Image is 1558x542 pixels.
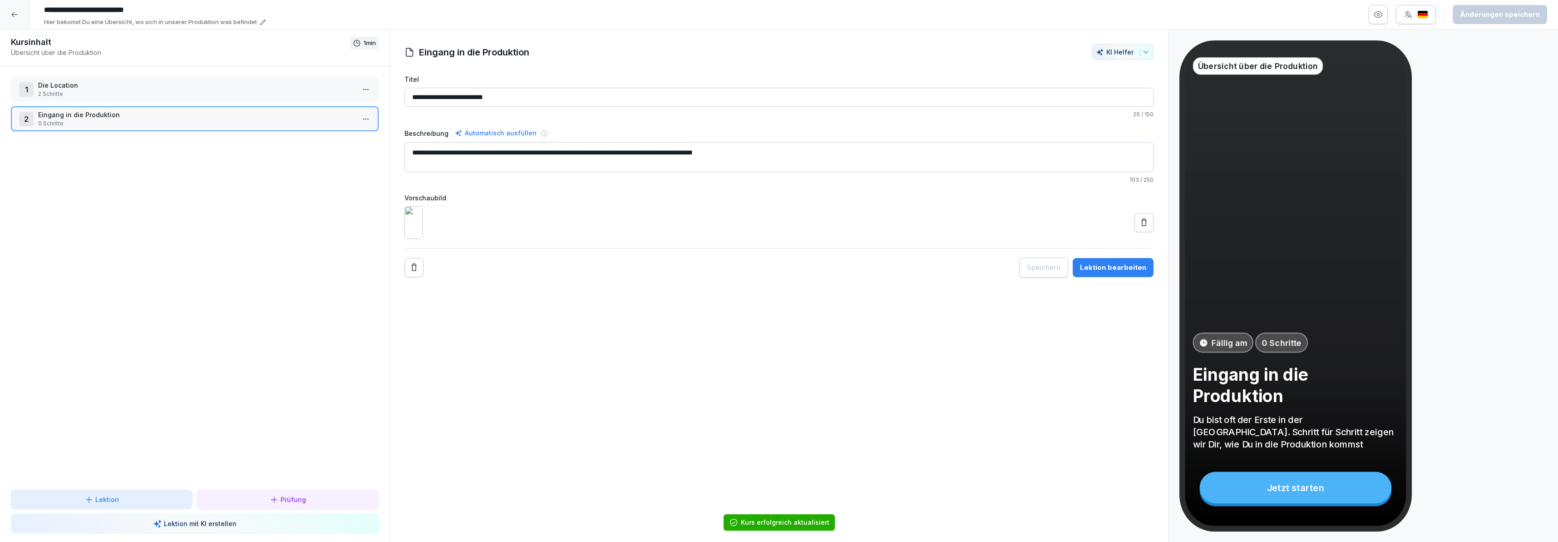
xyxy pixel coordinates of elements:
span: 26 [1133,111,1140,118]
div: Änderungen speichern [1460,10,1540,20]
button: Änderungen speichern [1453,5,1547,24]
button: Prüfung [197,490,379,509]
div: 1 [19,82,34,97]
label: Beschreibung [404,129,449,138]
p: 0 Schritte [1262,337,1302,348]
p: Fällig am [1212,337,1247,348]
p: Übersicht über die Produktion [11,48,350,57]
div: 1Die Location2 Schritte [11,77,379,102]
div: 2Eingang in die Produktion0 Schritte [11,106,379,131]
p: 2 Schritte [38,90,355,98]
p: Lektion mit KI erstellen [164,519,237,528]
p: / 250 [404,176,1154,184]
p: Du bist oft der Erste in der [GEOGRAPHIC_DATA]. Schritt für Schritt zeigen wir Dir, wie Du in die... [1193,413,1398,451]
p: / 150 [404,110,1154,119]
button: Lektion mit KI erstellen [11,514,379,533]
h1: Kursinhalt [11,37,350,48]
button: Lektion bearbeiten [1073,258,1154,277]
p: Eingang in die Produktion [38,110,355,119]
p: Eingang in die Produktion [1193,364,1398,407]
p: Lektion [95,495,119,504]
h1: Eingang in die Produktion [419,45,529,59]
div: Jetzt starten [1200,472,1392,503]
button: Speichern [1019,258,1068,278]
p: Prüfung [281,495,306,504]
p: 1 min [364,39,376,48]
img: d0d4b80e-d97f-4fe2-8c76-881b2c535f95 [404,206,423,239]
div: Speichern [1027,263,1060,273]
p: Hier bekomst Du eine Übersicht, wo sich in unserer Produktion was befindet [44,18,257,27]
label: Titel [404,75,1154,84]
img: de.svg [1417,10,1428,19]
div: Automatisch ausfüllen [453,128,538,139]
span: 103 [1129,176,1139,183]
p: 0 Schritte [38,119,355,128]
p: Übersicht über die Produktion [1198,60,1318,72]
button: Lektion [11,490,192,509]
div: Kurs erfolgreich aktualisiert [741,518,829,527]
div: KI Helfer [1096,48,1149,56]
button: Remove [404,258,424,277]
p: Die Location [38,80,355,90]
button: KI Helfer [1092,44,1154,60]
div: 2 [19,112,34,126]
label: Vorschaubild [404,193,1154,203]
div: Lektion bearbeiten [1080,263,1146,273]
